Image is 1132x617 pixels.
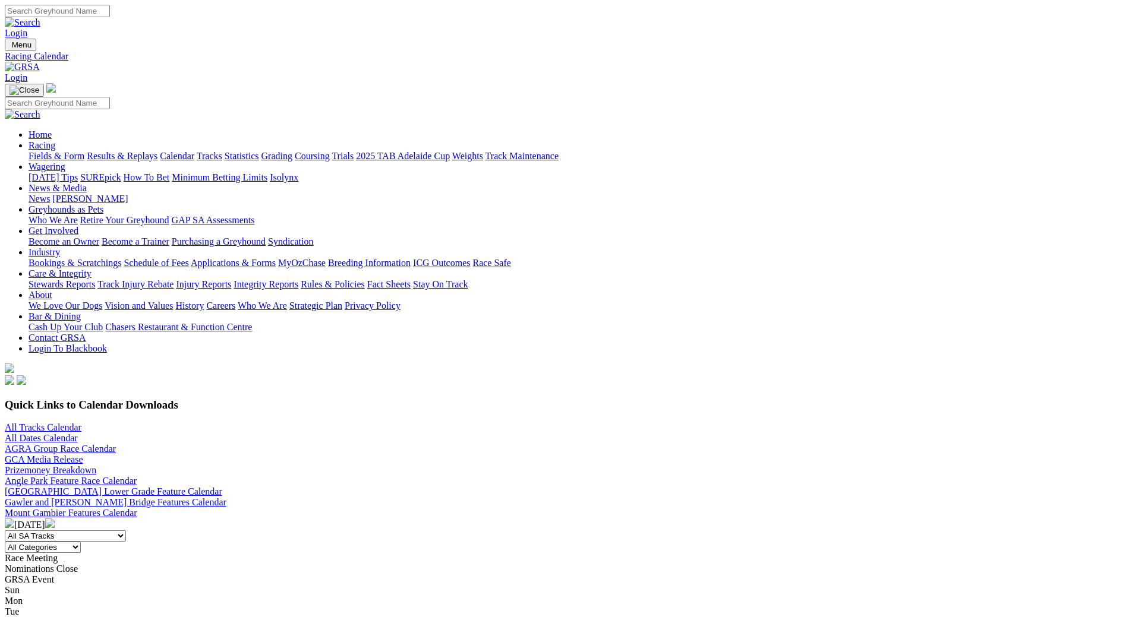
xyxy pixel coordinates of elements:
a: 2025 TAB Adelaide Cup [356,151,450,161]
div: Sun [5,585,1127,596]
a: Rules & Policies [301,279,365,289]
a: Minimum Betting Limits [172,172,267,182]
a: Angle Park Feature Race Calendar [5,476,137,486]
div: Greyhounds as Pets [29,215,1127,226]
a: Fields & Form [29,151,84,161]
div: Get Involved [29,236,1127,247]
a: Bookings & Scratchings [29,258,121,268]
a: Breeding Information [328,258,411,268]
a: Grading [261,151,292,161]
a: Industry [29,247,60,257]
button: Toggle navigation [5,39,36,51]
a: Schedule of Fees [124,258,188,268]
a: Coursing [295,151,330,161]
a: [DATE] Tips [29,172,78,182]
div: News & Media [29,194,1127,204]
img: facebook.svg [5,375,14,385]
a: Syndication [268,236,313,246]
img: Search [5,109,40,120]
a: Careers [206,300,235,311]
a: Trials [332,151,354,161]
a: Home [29,129,52,140]
img: logo-grsa-white.png [5,363,14,373]
a: MyOzChase [278,258,326,268]
button: Toggle navigation [5,84,44,97]
a: History [175,300,204,311]
a: Track Maintenance [485,151,559,161]
a: News [29,194,50,204]
div: Industry [29,258,1127,268]
a: Greyhounds as Pets [29,204,103,214]
a: Who We Are [238,300,287,311]
a: Contact GRSA [29,333,86,343]
div: Care & Integrity [29,279,1127,290]
a: SUREpick [80,172,121,182]
a: Results & Replays [87,151,157,161]
img: logo-grsa-white.png [46,83,56,93]
div: Wagering [29,172,1127,183]
a: Track Injury Rebate [97,279,174,289]
a: We Love Our Dogs [29,300,102,311]
div: Nominations Close [5,564,1127,574]
a: AGRA Group Race Calendar [5,444,116,454]
a: Racing [29,140,55,150]
img: Close [10,86,39,95]
a: All Dates Calendar [5,433,78,443]
a: Chasers Restaurant & Function Centre [105,322,252,332]
a: Stewards Reports [29,279,95,289]
a: Race Safe [472,258,510,268]
a: Tracks [197,151,222,161]
div: About [29,300,1127,311]
a: Bar & Dining [29,311,81,321]
a: Weights [452,151,483,161]
div: [DATE] [5,518,1127,530]
a: Login [5,72,27,83]
a: Strategic Plan [289,300,342,311]
a: How To Bet [124,172,170,182]
a: Stay On Track [413,279,468,289]
a: Isolynx [270,172,298,182]
a: Purchasing a Greyhound [172,236,266,246]
a: GAP SA Assessments [172,215,255,225]
a: Statistics [225,151,259,161]
a: Applications & Forms [191,258,276,268]
img: Search [5,17,40,28]
div: Bar & Dining [29,322,1127,333]
div: Tue [5,606,1127,617]
img: chevron-left-pager-white.svg [5,518,14,528]
img: GRSA [5,62,40,72]
a: Calendar [160,151,194,161]
a: Wagering [29,162,65,172]
div: GRSA Event [5,574,1127,585]
a: Vision and Values [105,300,173,311]
img: twitter.svg [17,375,26,385]
a: Get Involved [29,226,78,236]
a: Injury Reports [176,279,231,289]
div: Mon [5,596,1127,606]
a: Retire Your Greyhound [80,215,169,225]
a: Who We Are [29,215,78,225]
div: Racing [29,151,1127,162]
a: Care & Integrity [29,268,92,279]
h3: Quick Links to Calendar Downloads [5,398,1127,412]
a: Integrity Reports [234,279,298,289]
div: Race Meeting [5,553,1127,564]
img: chevron-right-pager-white.svg [45,518,55,528]
a: Cash Up Your Club [29,322,103,332]
input: Search [5,97,110,109]
a: Gawler and [PERSON_NAME] Bridge Features Calendar [5,497,226,507]
a: Fact Sheets [367,279,411,289]
a: Privacy Policy [345,300,401,311]
span: Menu [12,40,31,49]
a: All Tracks Calendar [5,422,81,432]
input: Search [5,5,110,17]
a: Login To Blackbook [29,343,107,353]
a: Become a Trainer [102,236,169,246]
a: ICG Outcomes [413,258,470,268]
a: About [29,290,52,300]
a: Mount Gambier Features Calendar [5,508,137,518]
a: Racing Calendar [5,51,1127,62]
a: GCA Media Release [5,454,83,464]
a: News & Media [29,183,87,193]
